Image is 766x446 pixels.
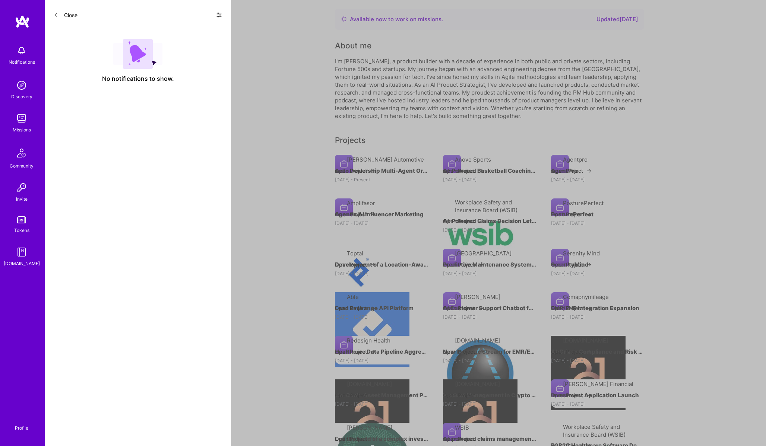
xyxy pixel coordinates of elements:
[15,15,30,28] img: logo
[102,75,174,83] span: No notifications to show.
[17,216,26,223] img: tokens
[15,424,28,431] div: Profile
[14,180,29,195] img: Invite
[13,126,31,134] div: Missions
[14,245,29,259] img: guide book
[11,93,32,101] div: Discovery
[16,195,28,203] div: Invite
[14,43,29,58] img: bell
[10,162,34,170] div: Community
[12,416,31,431] a: Profile
[14,111,29,126] img: teamwork
[14,78,29,93] img: discovery
[13,144,31,162] img: Community
[9,58,35,66] div: Notifications
[14,226,29,234] div: Tokens
[54,9,77,21] button: Close
[4,259,40,267] div: [DOMAIN_NAME]
[113,39,162,69] img: empty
